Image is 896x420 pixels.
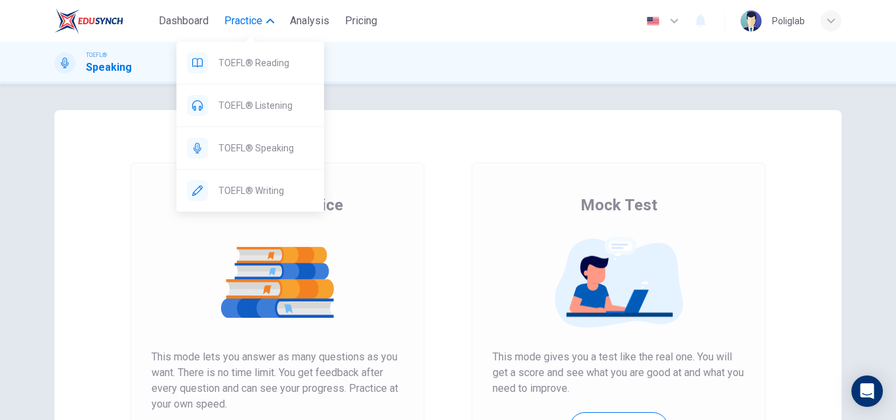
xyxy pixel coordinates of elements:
span: TOEFL® [86,50,107,60]
span: Practice [224,13,262,29]
span: This mode lets you answer as many questions as you want. There is no time limit. You get feedback... [152,349,403,412]
span: TOEFL® Listening [218,98,314,113]
button: Practice [219,9,279,33]
button: Dashboard [153,9,214,33]
span: TOEFL® Speaking [218,140,314,156]
div: TOEFL® Speaking [176,127,324,169]
div: Poliglab [772,13,805,29]
span: TOEFL® Reading [218,55,314,71]
span: Dashboard [159,13,209,29]
span: Pricing [345,13,377,29]
button: Pricing [340,9,382,33]
div: TOEFL® Reading [176,42,324,84]
img: EduSynch logo [54,8,123,34]
h1: Speaking [86,60,132,75]
span: Mock Test [580,195,657,216]
div: Open Intercom Messenger [851,375,883,407]
div: TOEFL® Writing [176,170,324,212]
span: TOEFL® Writing [218,183,314,199]
a: EduSynch logo [54,8,153,34]
span: Analysis [290,13,329,29]
button: Analysis [285,9,335,33]
div: TOEFL® Listening [176,85,324,126]
img: en [645,16,661,26]
img: Profile picture [741,10,762,31]
span: This mode gives you a test like the real one. You will get a score and see what you are good at a... [493,349,744,396]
